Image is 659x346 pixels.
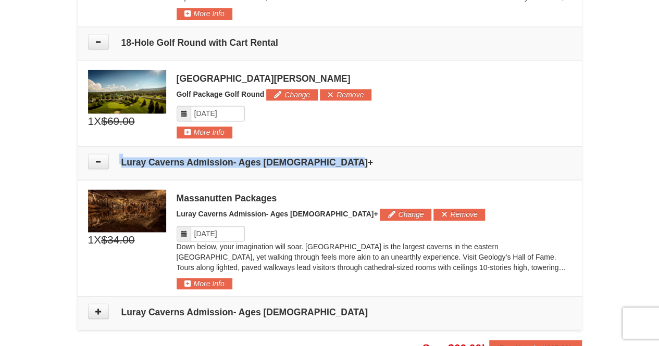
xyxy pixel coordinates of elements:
[88,70,166,113] img: 6619859-94-ae30c47a.jpg
[88,232,94,248] span: 1
[88,307,571,317] h4: Luray Caverns Admission- Ages [DEMOGRAPHIC_DATA]
[380,209,431,220] button: Change
[177,210,378,218] span: Luray Caverns Admission- Ages [DEMOGRAPHIC_DATA]+
[94,113,101,129] span: X
[88,37,571,48] h4: 18-Hole Golf Round with Cart Rental
[177,73,571,84] div: [GEOGRAPHIC_DATA][PERSON_NAME]
[320,89,371,100] button: Remove
[433,209,485,220] button: Remove
[88,157,571,168] h4: Luray Caverns Admission- Ages [DEMOGRAPHIC_DATA]+
[101,113,134,129] span: $69.00
[101,232,134,248] span: $34.00
[177,126,232,138] button: More Info
[177,278,232,289] button: More Info
[88,113,94,129] span: 1
[266,89,318,100] button: Change
[177,241,571,273] p: Down below, your imagination will soar. [GEOGRAPHIC_DATA] is the largest caverns in the eastern [...
[94,232,101,248] span: X
[177,193,571,203] div: Massanutten Packages
[88,189,166,232] img: 6619879-48-e684863c.jpg
[177,90,265,98] span: Golf Package Golf Round
[177,8,232,19] button: More Info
